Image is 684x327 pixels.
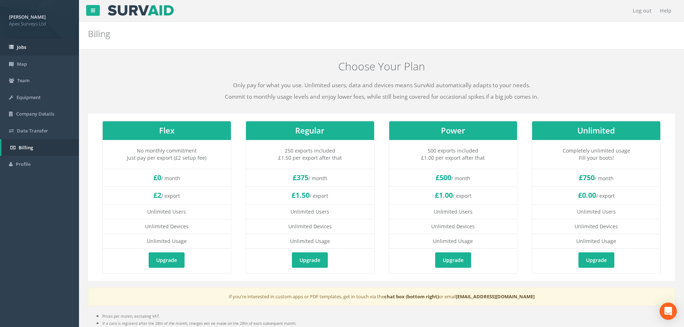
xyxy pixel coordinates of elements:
[17,77,29,84] span: Team
[102,314,160,319] small: Prices per month, excluding VAT.
[103,169,231,187] li: / month
[103,140,231,169] li: No monthly commitment Just pay per export (£2 setup fee)
[384,293,439,300] a: chat box (bottom right)
[246,121,374,140] li: Regular
[17,94,41,101] span: Equipment
[16,161,31,167] span: Profile
[389,186,517,204] li: / export
[389,140,517,169] li: 500 exports included £1.00 per export after that
[532,219,660,234] li: Unlimited Devices
[532,186,660,204] li: / export
[103,121,231,140] li: Flex
[246,234,374,248] li: Unlimited Usage
[9,14,46,20] strong: [PERSON_NAME]
[16,111,54,117] span: Company Details
[532,140,660,169] li: Completely unlimited usage Fill your boots!
[389,204,517,219] li: Unlimited Users
[19,144,33,151] span: Billing
[293,173,308,182] span: £375
[579,173,595,182] span: £750
[436,173,451,182] span: £500
[246,186,374,204] li: / export
[103,234,231,248] li: Unlimited Usage
[9,20,70,27] span: Apex Surveys Ltd
[389,219,517,234] li: Unlimited Devices
[1,139,79,156] a: Billing
[389,169,517,187] li: / month
[17,61,27,67] span: Map
[102,321,297,326] small: If a card is registerd after the 28th of the month, charges will be made on the 28th of each subs...
[149,252,185,268] a: Upgrade
[225,93,539,101] small: Commit to monthly usage levels and enjoy lower fees, while still being covered for occasional spi...
[435,252,471,268] a: Upgrade
[88,29,576,38] h2: Billing
[103,204,231,219] li: Unlimited Users
[389,234,517,248] li: Unlimited Usage
[88,288,675,306] div: If you're interested in custom apps or PDF templates, get in touch via the or email
[578,252,614,268] a: Upgrade
[292,190,310,200] span: £1.50
[93,60,670,72] h1: Choose Your Plan
[153,190,161,200] span: £2
[233,81,530,89] small: Only pay for what you use. Unlimited users, data and devices means SurvAid automatically adapts t...
[246,204,374,219] li: Unlimited Users
[9,12,70,27] a: [PERSON_NAME] Apex Surveys Ltd
[435,190,453,200] span: £1.00
[532,169,660,187] li: / month
[578,190,596,200] span: £0.00
[103,219,231,234] li: Unlimited Devices
[456,293,535,300] a: [EMAIL_ADDRESS][DOMAIN_NAME]
[246,169,374,187] li: / month
[532,204,660,219] li: Unlimited Users
[532,234,660,248] li: Unlimited Usage
[246,140,374,169] li: 250 exports included £1.50 per export after that
[153,173,161,182] span: £0
[292,252,328,268] a: Upgrade
[389,121,517,140] li: Power
[532,121,660,140] li: Unlimited
[17,127,48,134] span: Data Transfer
[660,303,677,320] div: Open Intercom Messenger
[103,186,231,204] li: / export
[17,44,26,50] span: Jobs
[246,219,374,234] li: Unlimited Devices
